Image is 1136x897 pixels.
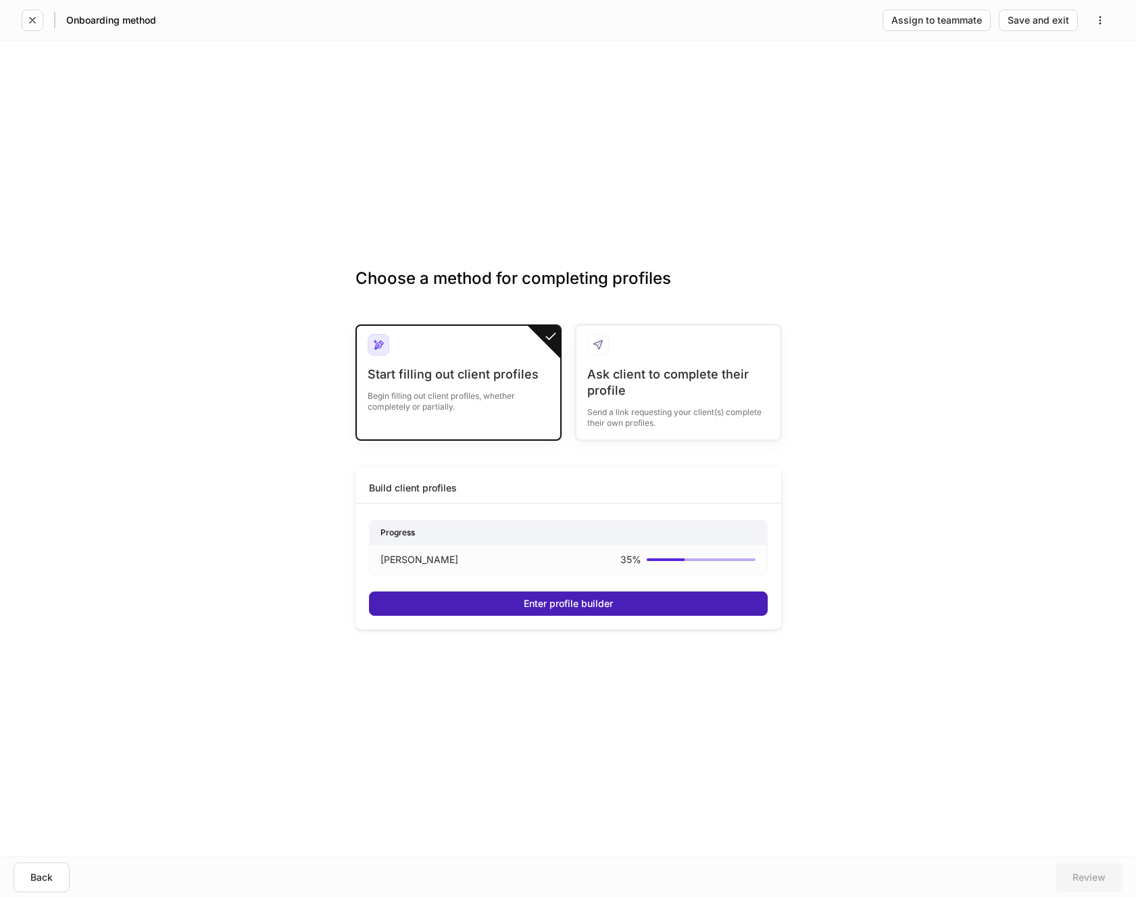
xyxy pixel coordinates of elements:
[355,268,781,311] h3: Choose a method for completing profiles
[66,14,156,27] h5: Onboarding method
[620,553,641,566] p: 35 %
[368,383,549,412] div: Begin filling out client profiles, whether completely or partially.
[369,481,457,495] div: Build client profiles
[587,366,769,399] div: Ask client to complete their profile
[587,399,769,429] div: Send a link requesting your client(s) complete their own profiles.
[1008,16,1069,25] div: Save and exit
[369,591,768,616] button: Enter profile builder
[883,9,991,31] button: Assign to teammate
[30,873,53,882] div: Back
[999,9,1078,31] button: Save and exit
[380,553,458,566] p: [PERSON_NAME]
[14,863,70,892] button: Back
[370,520,767,544] div: Progress
[891,16,982,25] div: Assign to teammate
[524,599,613,608] div: Enter profile builder
[368,366,549,383] div: Start filling out client profiles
